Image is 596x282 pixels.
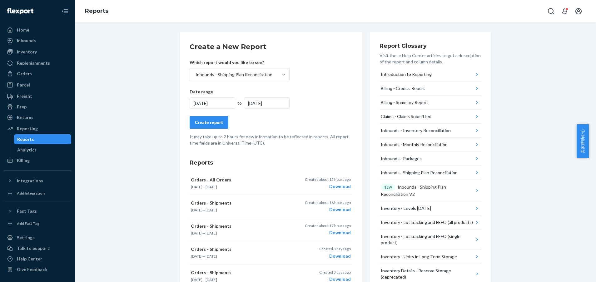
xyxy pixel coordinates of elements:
div: Inventory - Units in Long Term Storage [381,254,457,260]
div: Inventory Details - Reserve Storage (deprecated) [381,268,474,280]
button: Claims - Claims Submitted [380,110,481,124]
button: Inbounds - Inventory Reconciliation [380,124,481,138]
div: Billing [17,157,30,164]
a: Inbounds [4,36,71,46]
div: [DATE] [244,97,290,109]
div: Download [305,206,351,213]
p: Orders - Shipments [191,270,296,276]
div: Inventory [17,49,37,55]
div: Analytics [17,147,37,153]
a: Settings [4,233,71,243]
button: Orders - All Orders[DATE]—[DATE]Created about 15 hours agoDownload [190,172,352,195]
a: Add Fast Tag [4,219,71,229]
p: It may take up to 2 hours for new information to be reflected in reports. All report time fields ... [190,134,352,146]
button: Billing - Credits Report [380,82,481,96]
time: [DATE] [206,185,217,189]
div: Create report [195,119,223,126]
button: 卖家帮助中心 [577,124,589,158]
button: Open Search Box [545,5,557,17]
time: [DATE] [191,277,202,282]
button: Inventory - Levels [DATE] [380,201,481,215]
button: Fast Tags [4,206,71,216]
p: Created about 16 hours ago [305,200,351,205]
p: — [191,184,296,190]
a: Reports [85,7,108,14]
p: Which report would you like to see? [190,59,290,66]
div: Inbounds [17,37,36,44]
button: Inbounds - Monthly Reconciliation [380,138,481,152]
h3: Report Glossary [380,42,481,50]
div: Fast Tags [17,208,37,214]
time: [DATE] [191,254,202,259]
div: Integrations [17,178,43,184]
button: Orders - Shipments[DATE]—[DATE]Created about 16 hours agoDownload [190,195,352,218]
a: Replenishments [4,58,71,68]
time: [DATE] [206,231,217,235]
button: Orders - Shipments[DATE]—[DATE]Created about 17 hours agoDownload [190,218,352,241]
div: Home [17,27,29,33]
a: Analytics [14,145,72,155]
a: Parcel [4,80,71,90]
div: Help Center [17,256,42,262]
p: Date range [190,89,290,95]
p: Orders - Shipments [191,200,296,206]
div: Inventory - Lot tracking and FEFO (single product) [381,233,474,246]
div: Prep [17,104,27,110]
p: Created 3 days ago [319,270,351,275]
div: Billing - Credits Report [381,85,425,92]
p: Orders - Shipments [191,223,296,229]
div: Inventory - Levels [DATE] [381,205,431,211]
div: Talk to Support [17,245,49,251]
div: Freight [17,93,32,99]
a: Reporting [4,124,71,134]
div: Inbounds - Packages [381,156,422,162]
p: — [191,254,296,259]
p: — [191,230,296,236]
p: Orders - Shipments [191,246,296,252]
div: Add Integration [17,190,45,196]
button: Inbounds - Shipping Plan Reconciliation [380,166,481,180]
div: Inbounds - Monthly Reconciliation [381,141,448,148]
time: [DATE] [206,208,217,212]
div: Parcel [17,82,30,88]
a: Reports [14,134,72,144]
div: Introduction to Reporting [381,71,432,77]
p: NEW [384,185,392,190]
time: [DATE] [191,185,202,189]
h2: Create a New Report [190,42,352,52]
button: Close Navigation [59,5,71,17]
div: Inbounds - Shipping Plan Reconciliation [381,170,458,176]
div: Inbounds - Shipping Plan Reconciliation [196,72,272,78]
div: Inbounds - Shipping Plan Reconciliation V2 [381,184,474,197]
button: Give Feedback [4,265,71,275]
button: Inventory - Lot tracking and FEFO (single product) [380,230,481,250]
div: Returns [17,114,33,121]
a: Freight [4,91,71,101]
button: Open notifications [559,5,571,17]
div: Reports [17,136,34,142]
a: Talk to Support [4,243,71,253]
div: Download [305,230,351,236]
div: Download [319,253,351,259]
p: Created about 17 hours ago [305,223,351,228]
div: [DATE] [190,97,235,109]
h3: Reports [190,159,352,167]
a: Billing [4,156,71,166]
div: Replenishments [17,60,50,66]
a: Home [4,25,71,35]
button: Billing - Summary Report [380,96,481,110]
a: Returns [4,112,71,122]
a: Inventory [4,47,71,57]
button: Integrations [4,176,71,186]
div: to [235,100,244,106]
p: Created about 15 hours ago [305,177,351,182]
div: Billing - Summary Report [381,99,428,106]
ol: breadcrumbs [80,2,113,20]
time: [DATE] [191,208,202,212]
img: Flexport logo [7,8,33,14]
div: Give Feedback [17,266,47,273]
p: Created 3 days ago [319,246,351,251]
p: Orders - All Orders [191,177,296,183]
a: Prep [4,102,71,112]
